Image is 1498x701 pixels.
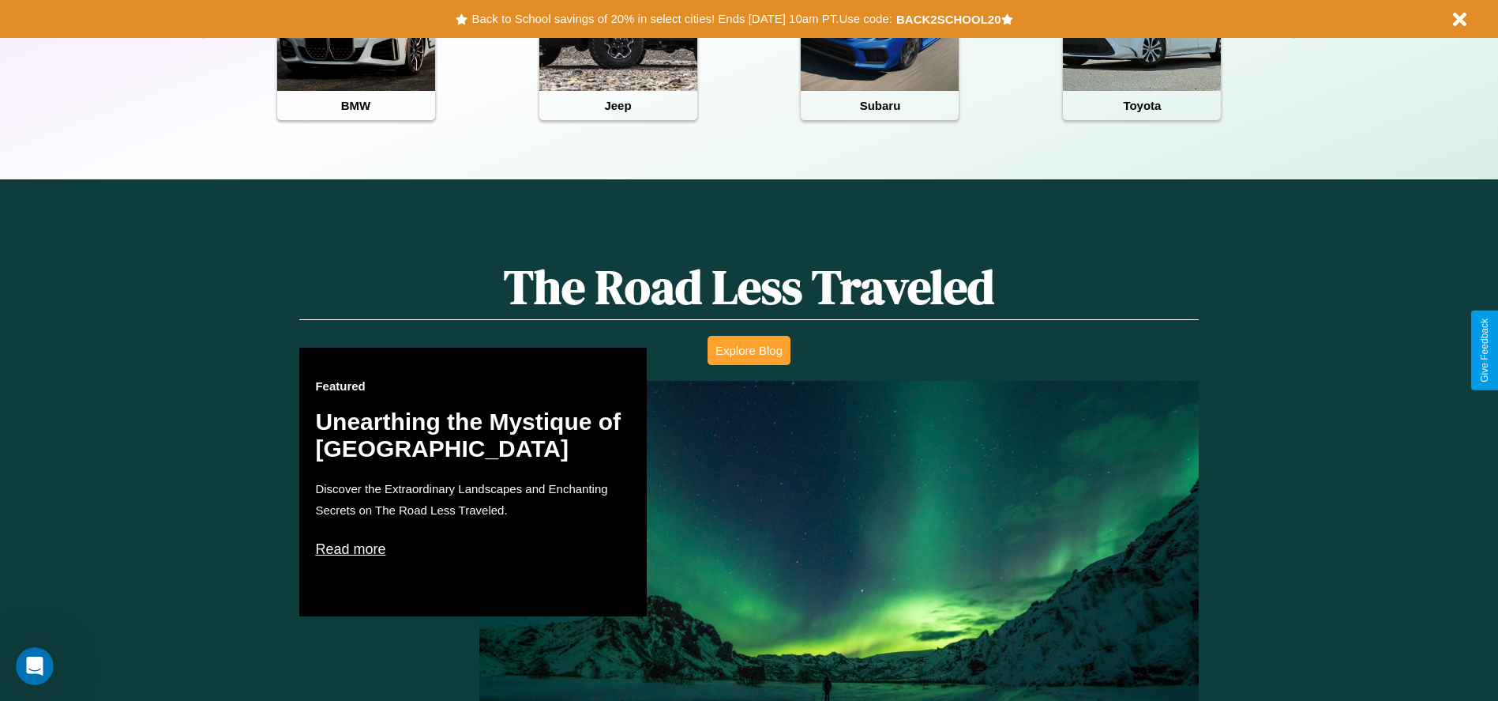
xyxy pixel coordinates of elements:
h4: Subaru [801,91,959,120]
h2: Unearthing the Mystique of [GEOGRAPHIC_DATA] [315,409,631,462]
h3: Featured [315,379,631,393]
p: Discover the Extraordinary Landscapes and Enchanting Secrets on The Road Less Traveled. [315,478,631,521]
h4: Jeep [539,91,697,120]
p: Read more [315,537,631,562]
div: Give Feedback [1479,318,1490,383]
iframe: Intercom live chat [16,647,54,685]
h4: Toyota [1063,91,1221,120]
h1: The Road Less Traveled [299,254,1198,320]
button: Explore Blog [708,336,790,365]
h4: BMW [277,91,435,120]
b: BACK2SCHOOL20 [896,13,1001,26]
button: Back to School savings of 20% in select cities! Ends [DATE] 10am PT.Use code: [467,8,895,30]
